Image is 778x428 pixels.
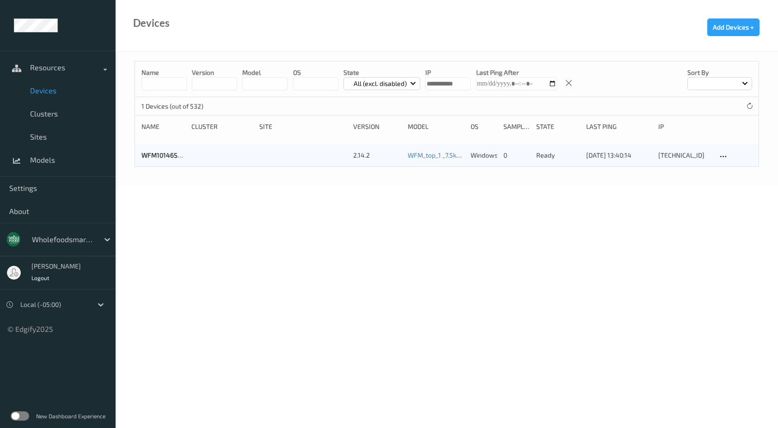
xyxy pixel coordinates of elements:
p: Last Ping After [476,68,557,77]
div: Devices [133,18,170,28]
p: model [242,68,288,77]
a: WFM10146SCL042 [141,151,196,159]
p: Sort by [687,68,752,77]
div: version [353,122,401,131]
div: [TECHNICAL_ID] [658,151,711,160]
div: Name [141,122,185,131]
p: 1 Devices (out of 532) [141,102,211,111]
div: Cluster [191,122,252,131]
div: 2.14.2 [353,151,401,160]
div: Samples [503,122,530,131]
p: version [192,68,237,77]
p: OS [293,68,338,77]
div: [DATE] 13:40:14 [586,151,652,160]
a: WFM_top_1 _7.5k_Training [DATE] up-to-date [DATE] 11:12 [DATE] 11:12 Auto Save [408,151,641,159]
p: Name [141,68,187,77]
p: windows [471,151,497,160]
button: Add Devices + [707,18,760,36]
div: Last Ping [586,122,652,131]
div: 0 [503,151,530,160]
div: Site [259,122,347,131]
div: Model [408,122,465,131]
div: State [536,122,580,131]
div: ip [658,122,711,131]
p: IP [425,68,471,77]
p: ready [536,151,580,160]
p: All (excl. disabled) [350,79,410,88]
p: State [343,68,421,77]
div: OS [471,122,497,131]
